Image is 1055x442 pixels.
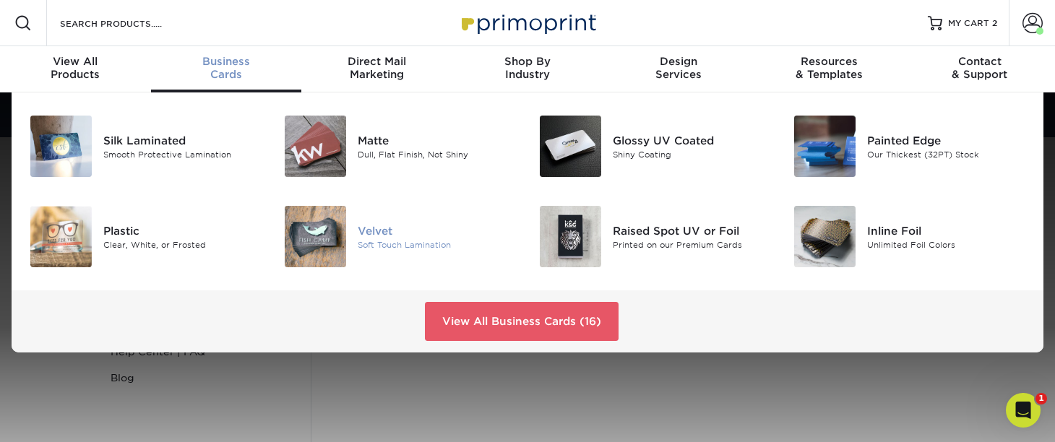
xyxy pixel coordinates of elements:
a: Inline Foil Business Cards Inline Foil Unlimited Foil Colors [793,200,1027,273]
a: Matte Business Cards Matte Dull, Flat Finish, Not Shiny [284,110,517,183]
img: Painted Edge Business Cards [794,116,856,177]
span: Design [603,55,754,68]
span: MY CART [948,17,989,30]
a: Painted Edge Business Cards Painted Edge Our Thickest (32PT) Stock [793,110,1027,183]
img: Matte Business Cards [285,116,346,177]
div: Raised Spot UV or Foil [613,222,772,238]
div: & Templates [754,55,905,81]
div: Shiny Coating [613,148,772,160]
div: Soft Touch Lamination [358,238,517,251]
div: Marketing [301,55,452,81]
div: Inline Foil [867,222,1026,238]
div: Silk Laminated [103,132,262,148]
a: Glossy UV Coated Business Cards Glossy UV Coated Shiny Coating [538,110,772,183]
a: Shop ByIndustry [452,46,603,92]
div: Velvet [358,222,517,238]
a: Resources& Templates [754,46,905,92]
div: Dull, Flat Finish, Not Shiny [358,148,517,160]
div: Painted Edge [867,132,1026,148]
a: Plastic Business Cards Plastic Clear, White, or Frosted [29,200,262,273]
div: Plastic [103,222,262,238]
a: View All Business Cards (16) [425,302,619,341]
span: 2 [992,18,997,28]
iframe: Intercom live chat [1006,393,1041,428]
a: BusinessCards [151,46,302,92]
div: Our Thickest (32PT) Stock [867,148,1026,160]
div: Clear, White, or Frosted [103,238,262,251]
a: Direct MailMarketing [301,46,452,92]
span: Direct Mail [301,55,452,68]
img: Raised Spot UV or Foil Business Cards [540,206,601,267]
span: Contact [904,55,1055,68]
img: Velvet Business Cards [285,206,346,267]
div: Glossy UV Coated [613,132,772,148]
span: Business [151,55,302,68]
a: Raised Spot UV or Foil Business Cards Raised Spot UV or Foil Printed on our Premium Cards [538,200,772,273]
img: Primoprint [455,7,600,38]
div: Smooth Protective Lamination [103,148,262,160]
div: Services [603,55,754,81]
img: Inline Foil Business Cards [794,206,856,267]
div: Matte [358,132,517,148]
a: Velvet Business Cards Velvet Soft Touch Lamination [284,200,517,273]
span: Shop By [452,55,603,68]
div: Cards [151,55,302,81]
a: DesignServices [603,46,754,92]
div: & Support [904,55,1055,81]
img: Glossy UV Coated Business Cards [540,116,601,177]
img: Plastic Business Cards [30,206,92,267]
img: Silk Laminated Business Cards [30,116,92,177]
div: Industry [452,55,603,81]
a: Silk Laminated Business Cards Silk Laminated Smooth Protective Lamination [29,110,262,183]
div: Printed on our Premium Cards [613,238,772,251]
a: Contact& Support [904,46,1055,92]
span: 1 [1035,393,1047,404]
div: Unlimited Foil Colors [867,238,1026,251]
input: SEARCH PRODUCTS..... [59,14,199,32]
span: Resources [754,55,905,68]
